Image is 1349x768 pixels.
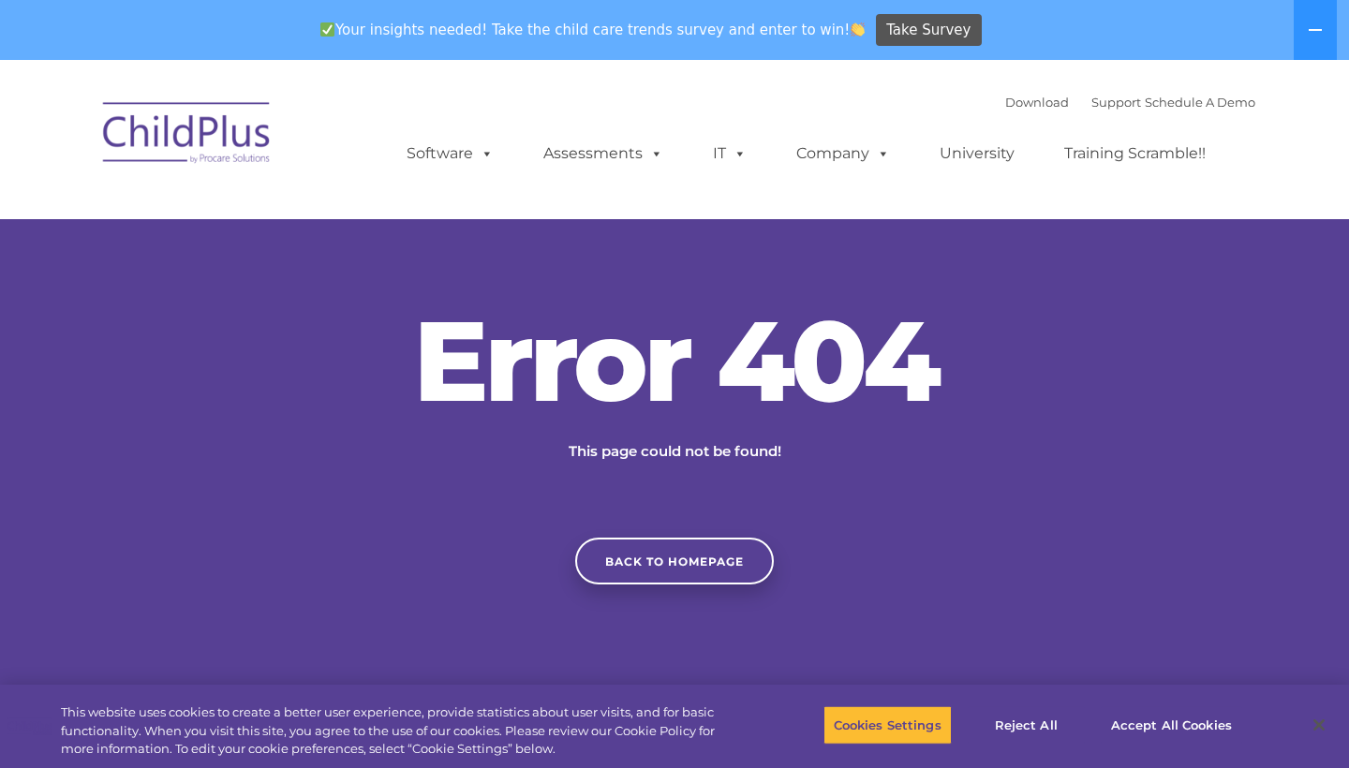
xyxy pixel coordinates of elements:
p: This page could not be found! [478,440,871,463]
a: Support [1091,95,1141,110]
a: University [921,135,1033,172]
div: This website uses cookies to create a better user experience, provide statistics about user visit... [61,703,742,759]
img: 👏 [851,22,865,37]
a: Schedule A Demo [1145,95,1255,110]
a: Assessments [525,135,682,172]
a: Download [1005,95,1069,110]
a: Take Survey [876,14,982,47]
font: | [1005,95,1255,110]
img: ChildPlus by Procare Solutions [94,89,281,183]
span: Your insights needed! Take the child care trends survey and enter to win! [312,12,873,49]
button: Accept All Cookies [1101,705,1242,745]
button: Cookies Settings [823,705,952,745]
h2: Error 404 [393,304,956,417]
button: Close [1298,704,1340,746]
button: Reject All [968,705,1085,745]
img: ✅ [320,22,334,37]
span: Take Survey [886,14,971,47]
a: Company [778,135,909,172]
a: Training Scramble!! [1045,135,1224,172]
a: Software [388,135,512,172]
a: Back to homepage [575,538,774,584]
a: IT [694,135,765,172]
